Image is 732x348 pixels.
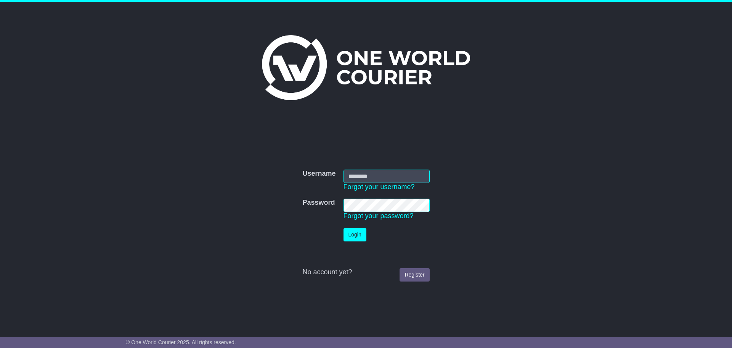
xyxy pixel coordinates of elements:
a: Forgot your username? [344,183,415,191]
img: One World [262,35,470,100]
span: © One World Courier 2025. All rights reserved. [126,339,236,345]
a: Register [400,268,429,282]
button: Login [344,228,366,241]
label: Password [302,199,335,207]
label: Username [302,170,335,178]
div: No account yet? [302,268,429,277]
a: Forgot your password? [344,212,414,220]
